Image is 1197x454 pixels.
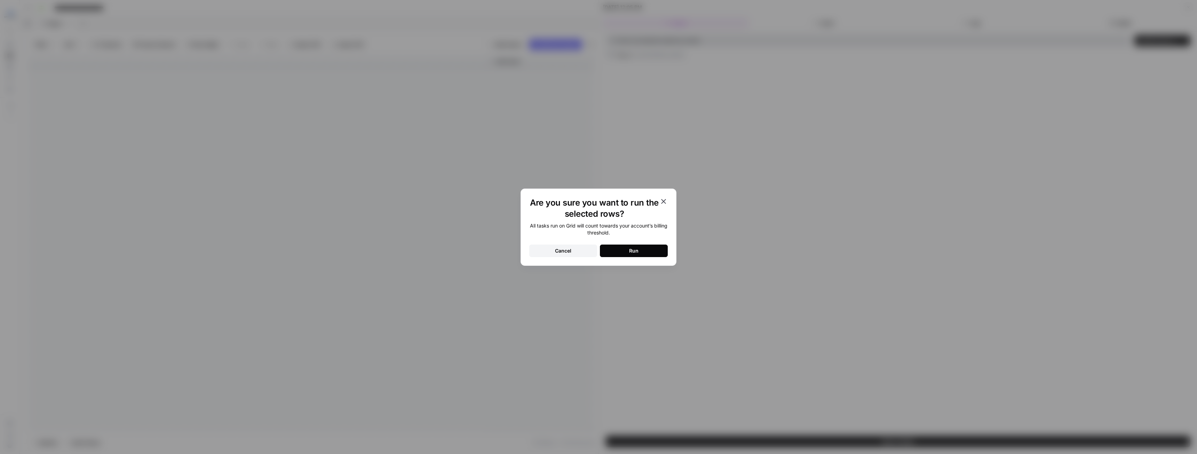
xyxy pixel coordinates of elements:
h1: Are you sure you want to run the selected rows? [529,197,659,220]
div: Run [629,247,639,254]
button: Cancel [529,245,597,257]
button: Run [600,245,668,257]
div: Cancel [555,247,571,254]
div: All tasks run on Grid will count towards your account’s billing threshold. [529,222,668,236]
